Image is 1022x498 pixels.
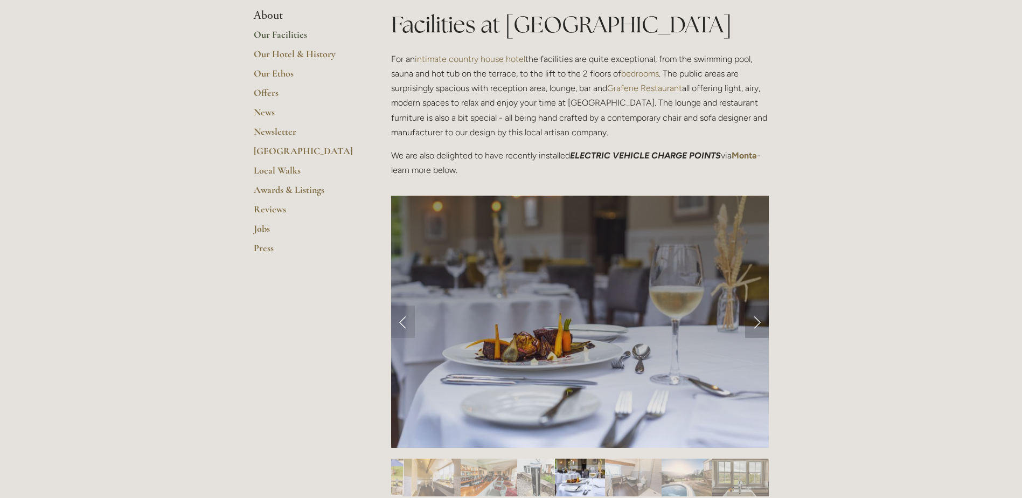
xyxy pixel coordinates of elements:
a: Local Walks [254,164,357,184]
a: bedrooms [621,68,659,79]
img: Slide 4 [461,459,517,496]
a: intimate country house hotel [415,54,525,64]
a: Offers [254,87,357,106]
a: [GEOGRAPHIC_DATA] [254,145,357,164]
a: Monta [732,150,757,161]
img: Slide 10 [768,459,818,496]
img: Slide 9 [712,459,768,496]
a: Our Ethos [254,67,357,87]
a: Awards & Listings [254,184,357,203]
a: News [254,106,357,126]
img: Slide 6 [555,459,605,496]
img: Slide 7 [605,459,662,496]
a: Reviews [254,203,357,223]
a: Jobs [254,223,357,242]
p: We are also delighted to have recently installed via - learn more below. [391,148,769,177]
img: Slide 3 [404,459,461,496]
a: Press [254,242,357,261]
em: ELECTRIC VEHICLE CHARGE POINTS [570,150,721,161]
a: Newsletter [254,126,357,145]
li: About [254,9,357,23]
a: Grafene Restaurant [607,83,682,93]
a: Previous Slide [391,306,415,338]
p: For an the facilities are quite exceptional, from the swimming pool, sauna and hot tub on the ter... [391,52,769,140]
img: Slide 8 [662,459,712,496]
a: Next Slide [745,306,769,338]
img: Slide 5 [517,459,555,496]
h1: Facilities at [GEOGRAPHIC_DATA] [391,9,769,40]
a: Our Hotel & History [254,48,357,67]
a: Our Facilities [254,29,357,48]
